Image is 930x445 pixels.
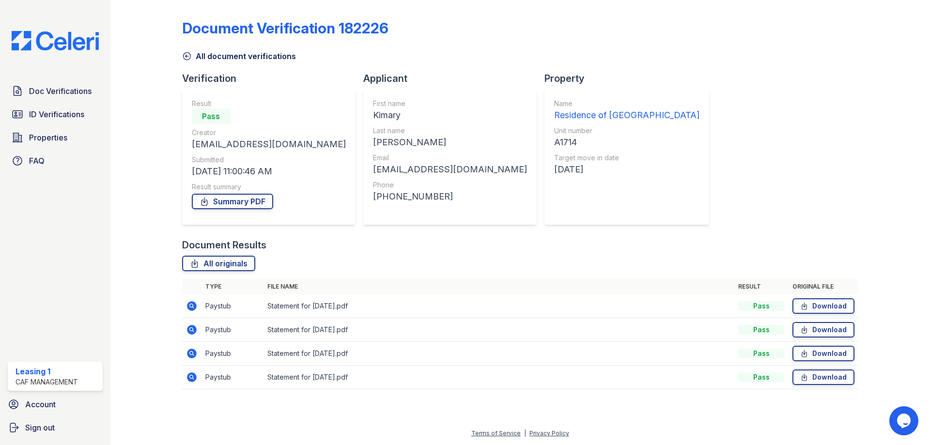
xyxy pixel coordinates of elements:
[4,395,107,414] a: Account
[201,342,263,366] td: Paystub
[4,31,107,50] img: CE_Logo_Blue-a8612792a0a2168367f1c8372b55b34899dd931a85d93a1a3d3e32e68fde9ad4.png
[201,294,263,318] td: Paystub
[373,99,527,108] div: First name
[29,132,67,143] span: Properties
[192,108,231,124] div: Pass
[15,377,78,387] div: CAF Management
[8,128,103,147] a: Properties
[263,366,734,389] td: Statement for [DATE].pdf
[29,108,84,120] span: ID Verifications
[738,349,785,358] div: Pass
[192,138,346,151] div: [EMAIL_ADDRESS][DOMAIN_NAME]
[373,108,527,122] div: Kimary
[554,99,699,122] a: Name Residence of [GEOGRAPHIC_DATA]
[15,366,78,377] div: Leasing 1
[524,430,526,437] div: |
[192,182,346,192] div: Result summary
[738,325,785,335] div: Pass
[554,136,699,149] div: A1714
[373,163,527,176] div: [EMAIL_ADDRESS][DOMAIN_NAME]
[192,194,273,209] a: Summary PDF
[182,238,266,252] div: Document Results
[738,372,785,382] div: Pass
[4,418,107,437] a: Sign out
[544,72,717,85] div: Property
[373,180,527,190] div: Phone
[8,105,103,124] a: ID Verifications
[734,279,789,294] th: Result
[263,318,734,342] td: Statement for [DATE].pdf
[182,19,388,37] div: Document Verification 182226
[263,294,734,318] td: Statement for [DATE].pdf
[201,318,263,342] td: Paystub
[201,366,263,389] td: Paystub
[192,99,346,108] div: Result
[263,342,734,366] td: Statement for [DATE].pdf
[8,151,103,170] a: FAQ
[789,279,858,294] th: Original file
[182,256,255,271] a: All originals
[889,406,920,435] iframe: chat widget
[29,155,45,167] span: FAQ
[373,136,527,149] div: [PERSON_NAME]
[182,50,296,62] a: All document verifications
[792,346,854,361] a: Download
[201,279,263,294] th: Type
[192,128,346,138] div: Creator
[792,298,854,314] a: Download
[373,190,527,203] div: [PHONE_NUMBER]
[529,430,569,437] a: Privacy Policy
[373,126,527,136] div: Last name
[8,81,103,101] a: Doc Verifications
[554,99,699,108] div: Name
[263,279,734,294] th: File name
[554,126,699,136] div: Unit number
[25,422,55,433] span: Sign out
[792,369,854,385] a: Download
[792,322,854,338] a: Download
[192,155,346,165] div: Submitted
[471,430,521,437] a: Terms of Service
[182,72,363,85] div: Verification
[373,153,527,163] div: Email
[25,399,56,410] span: Account
[738,301,785,311] div: Pass
[554,153,699,163] div: Target move in date
[554,108,699,122] div: Residence of [GEOGRAPHIC_DATA]
[363,72,544,85] div: Applicant
[192,165,346,178] div: [DATE] 11:00:46 AM
[29,85,92,97] span: Doc Verifications
[554,163,699,176] div: [DATE]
